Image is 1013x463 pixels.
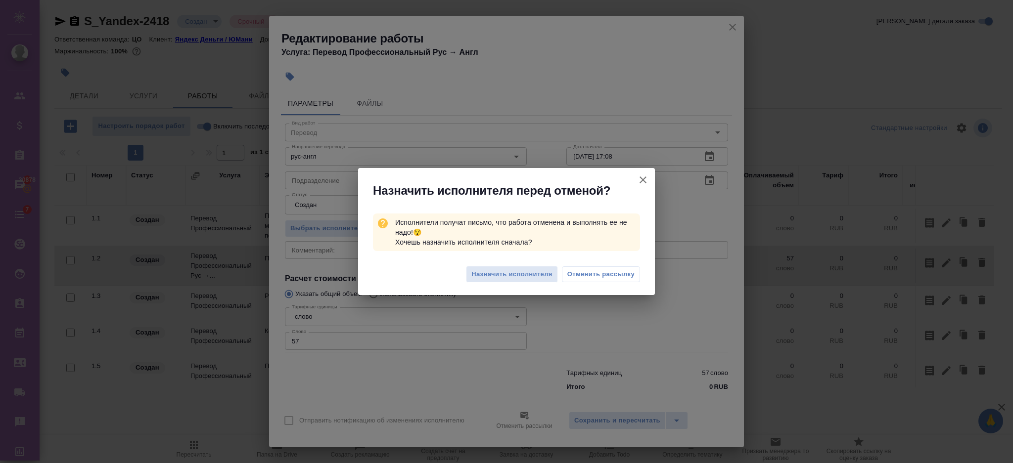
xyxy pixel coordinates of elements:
button: Назначить исполнителя [466,266,558,283]
span: Назначить исполнителя перед отменой? [373,183,610,199]
p: Исполнители получат письмо, что работа отменена и выполнять ее не надо!😯 Хочешь назначить исполни... [395,213,640,251]
span: Отменить рассылку [567,269,635,279]
span: Назначить исполнителя [471,269,553,280]
button: Отменить рассылку [562,266,640,282]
